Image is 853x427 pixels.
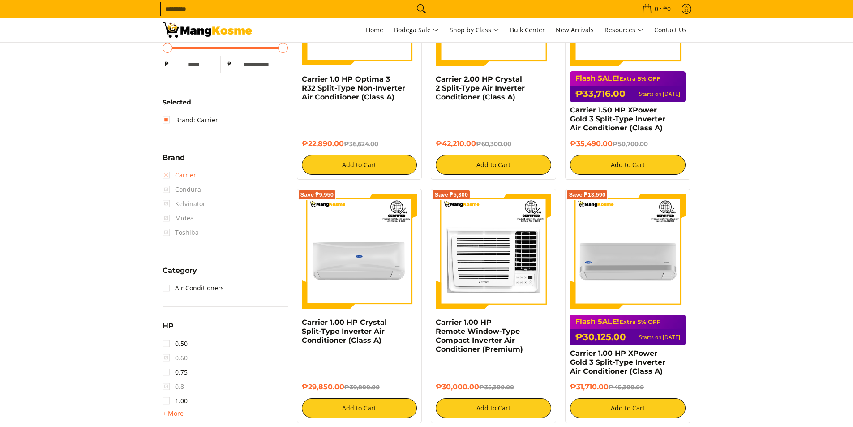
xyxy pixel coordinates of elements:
a: Carrier 1.0 HP Optima 3 R32 Split-Type Non-Inverter Air Conditioner (Class A) [302,75,405,101]
span: ₱0 [662,6,672,12]
span: HP [163,323,174,330]
span: Save ₱9,950 [300,192,334,198]
a: Shop by Class [445,18,504,42]
summary: Open [163,267,197,281]
a: Brand: Carrier [163,113,218,127]
a: Carrier 1.50 HP XPower Gold 3 Split-Type Inverter Air Conditioner (Class A) [570,106,665,132]
a: Carrier 1.00 HP XPower Gold 3 Split-Type Inverter Air Conditioner (Class A) [570,349,665,375]
span: Shop by Class [450,25,499,36]
span: Resources [604,25,643,36]
span: Toshiba [163,225,199,240]
h6: ₱31,710.00 [570,383,686,392]
h6: ₱29,850.00 [302,383,417,392]
span: New Arrivals [556,26,594,34]
span: Midea [163,211,194,225]
del: ₱36,624.00 [344,140,378,147]
nav: Main Menu [261,18,691,42]
h6: Selected [163,99,288,107]
a: Carrier 2.00 HP Crystal 2 Split-Type Air Inverter Conditioner (Class A) [436,75,525,101]
del: ₱35,300.00 [479,384,514,391]
a: Air Conditioners [163,281,224,295]
h6: ₱30,000.00 [436,383,551,392]
h6: ₱35,490.00 [570,139,686,148]
span: • [639,4,673,14]
a: New Arrivals [551,18,598,42]
a: 1.00 [163,394,188,408]
span: + More [163,410,184,417]
img: Carrier 1.00 HP Crystal Split-Type Inverter Air Conditioner (Class A) [302,194,417,309]
span: Bodega Sale [394,25,439,36]
a: Home [361,18,388,42]
span: Save ₱13,590 [569,192,605,198]
span: Save ₱5,300 [434,192,468,198]
button: Add to Cart [436,155,551,175]
span: Condura [163,182,201,197]
del: ₱60,300.00 [476,140,511,147]
a: Bulk Center [506,18,549,42]
a: Bodega Sale [390,18,443,42]
a: Carrier 1.00 HP Crystal Split-Type Inverter Air Conditioner (Class A) [302,318,387,345]
span: 0.60 [163,351,188,365]
summary: Open [163,154,185,168]
span: Kelvinator [163,197,206,211]
a: Carrier 1.00 HP Remote Window-Type Compact Inverter Air Conditioner (Premium) [436,318,523,354]
summary: Open [163,323,174,336]
img: Bodega Sale Aircon l Mang Kosme: Home Appliances Warehouse Sale Carrier [163,22,252,38]
span: Brand [163,154,185,161]
h6: ₱42,210.00 [436,139,551,148]
span: Bulk Center [510,26,545,34]
del: ₱45,300.00 [609,384,644,391]
span: 0.8 [163,380,184,394]
span: Home [366,26,383,34]
summary: Open [163,408,184,419]
del: ₱39,800.00 [344,384,380,391]
span: ₱ [225,60,234,69]
img: Carrier 1.00 HP Remote Window-Type Compact Inverter Air Conditioner (Premium) [436,194,551,309]
h6: ₱22,890.00 [302,139,417,148]
a: Contact Us [650,18,691,42]
button: Add to Cart [570,398,686,418]
img: Carrier 1.00 HP XPower Gold 3 Split-Type Inverter Air Conditioner (Class A) [570,194,686,309]
button: Add to Cart [436,398,551,418]
del: ₱50,700.00 [613,140,648,147]
a: 0.50 [163,336,188,351]
span: ₱ [163,60,171,69]
button: Add to Cart [302,155,417,175]
a: Resources [600,18,648,42]
span: Contact Us [654,26,686,34]
a: 0.75 [163,365,188,380]
a: Carrier [163,168,196,182]
span: 0 [653,6,660,12]
span: Category [163,267,197,274]
button: Search [414,2,429,16]
button: Add to Cart [302,398,417,418]
button: Add to Cart [570,155,686,175]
